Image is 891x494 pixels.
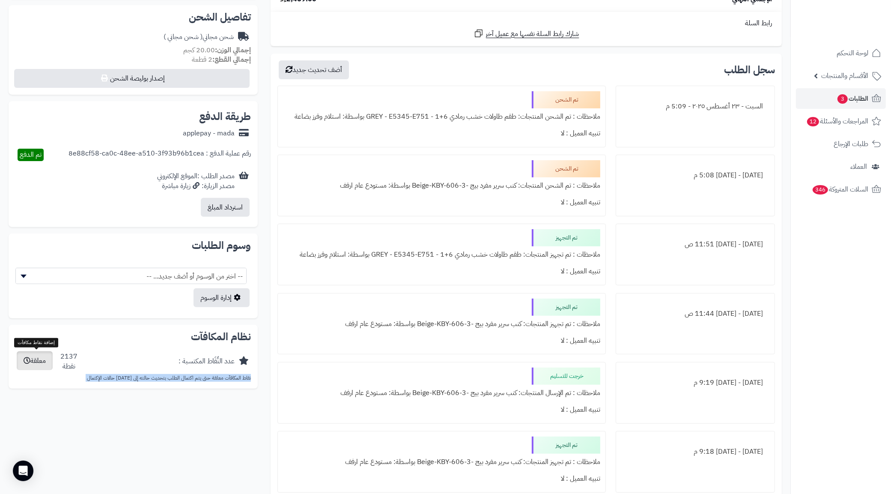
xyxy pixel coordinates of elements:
[20,150,42,160] span: تم الدفع
[796,88,886,109] a: الطلبات3
[621,98,769,115] div: السبت - ٢٣ أغسطس ٢٠٢٥ - 5:09 م
[157,171,235,191] div: مصدر الطلب :الموقع الإلكتروني
[724,65,775,75] h3: سجل الطلب
[69,149,251,161] div: رقم عملية الدفع : 8e88cf58-ca0c-48ee-a510-3f93b96b1cea
[179,356,235,366] div: عدد النِّقَاط المكتسبة :
[16,268,246,284] span: -- اختر من الوسوم أو أضف جديد... --
[796,134,886,154] a: طلبات الإرجاع
[192,54,251,65] small: 2 قطعة
[283,108,600,125] div: ملاحظات : تم الشحن المنتجات: طقم طاولات خشب رمادي 6+1 - GREY - E5345-E751 بواسطة: استلام وفرز بضاعة
[212,54,251,65] strong: إجمالي القطع:
[283,246,600,263] div: ملاحظات : تم تجهيز المنتجات: طقم طاولات خشب رمادي 6+1 - GREY - E5345-E751 بواسطة: استلام وفرز بضاعة
[837,47,868,59] span: لوحة التحكم
[283,263,600,280] div: تنبيه العميل : لا
[215,45,251,55] strong: إجمالي الوزن:
[486,29,579,39] span: شارك رابط السلة نفسها مع عميل آخر
[15,12,251,22] h2: تفاصيل الشحن
[15,332,251,342] h2: نظام المكافآت
[283,454,600,470] div: ملاحظات : تم تجهيز المنتجات: كنب سرير مفرد بيج -Beige-KBY-606-3 بواسطة: مستودع عام ارفف
[837,93,868,105] span: الطلبات
[621,167,769,184] div: [DATE] - [DATE] 5:08 م
[796,179,886,200] a: السلات المتروكة346
[621,374,769,391] div: [DATE] - [DATE] 9:19 م
[532,160,600,177] div: تم الشحن
[532,91,600,108] div: تم الشحن
[796,111,886,132] a: المراجعات والأسئلة12
[283,401,600,418] div: تنبيه العميل : لا
[532,368,600,385] div: خرجت للتسليم
[474,28,579,39] a: شارك رابط السلة نفسها مع عميل آخر
[283,316,600,332] div: ملاحظات : تم تجهيز المنتجات: كنب سرير مفرد بيج -Beige-KBY-606-3 بواسطة: مستودع عام ارفف
[283,177,600,194] div: ملاحظات : تم الشحن المنتجات: كنب سرير مفرد بيج -Beige-KBY-606-3 بواسطة: مستودع عام ارفف
[15,240,251,251] h2: وسوم الطلبات
[532,299,600,316] div: تم التجهيز
[13,461,33,481] div: Open Intercom Messenger
[850,161,867,173] span: العملاء
[834,138,868,150] span: طلبات الإرجاع
[183,45,251,55] small: 20.00 كجم
[812,183,868,195] span: السلات المتروكة
[274,18,778,28] div: رابط السلة
[283,332,600,349] div: تنبيه العميل : لا
[17,351,53,370] button: معلقة
[806,115,868,127] span: المراجعات والأسئلة
[60,352,77,371] div: 2137
[194,288,250,307] a: إدارة الوسوم
[283,194,600,211] div: تنبيه العميل : لا
[283,125,600,142] div: تنبيه العميل : لا
[15,374,251,382] p: نقاط المكافآت معلقة حتى يتم اكتمال الطلب بتحديث حالته إلى [DATE] حالات الإكتمال
[532,437,600,454] div: تم التجهيز
[621,305,769,322] div: [DATE] - [DATE] 11:44 ص
[14,69,250,88] button: إصدار بوليصة الشحن
[183,129,235,138] div: applepay - mada
[157,181,235,191] div: مصدر الزيارة: زيارة مباشرة
[621,443,769,460] div: [DATE] - [DATE] 9:18 م
[14,338,58,347] div: إضافة نقاط مكافآت
[164,32,203,42] span: ( شحن مجاني )
[60,362,77,371] div: نقطة
[532,229,600,246] div: تم التجهيز
[164,32,234,42] div: شحن مجاني
[279,60,349,79] button: أضف تحديث جديد
[813,185,828,195] span: 346
[837,94,848,104] span: 3
[621,236,769,253] div: [DATE] - [DATE] 11:51 ص
[796,43,886,63] a: لوحة التحكم
[283,385,600,401] div: ملاحظات : تم الإرسال المنتجات: كنب سرير مفرد بيج -Beige-KBY-606-3 بواسطة: مستودع عام ارفف
[15,268,247,284] span: -- اختر من الوسوم أو أضف جديد... --
[199,111,251,122] h2: طريقة الدفع
[821,70,868,82] span: الأقسام والمنتجات
[283,470,600,487] div: تنبيه العميل : لا
[201,198,250,217] button: استرداد المبلغ
[796,156,886,177] a: العملاء
[807,117,819,126] span: 12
